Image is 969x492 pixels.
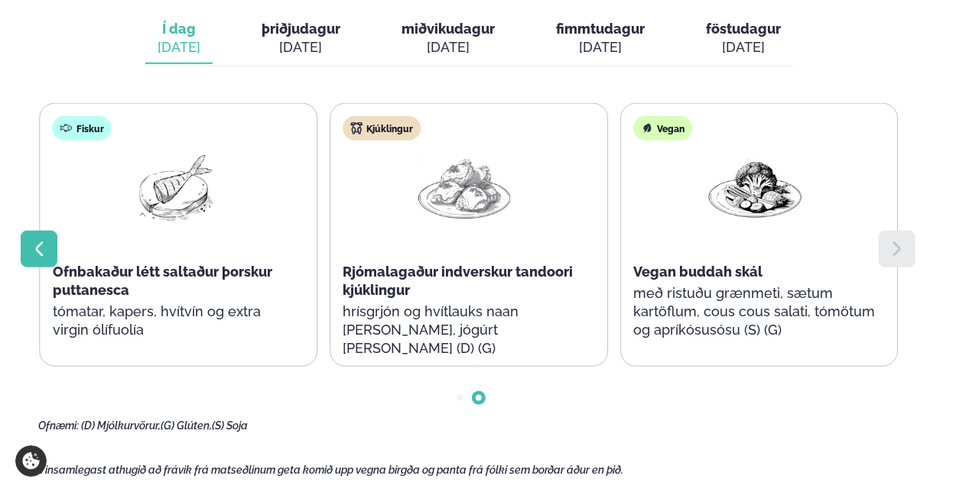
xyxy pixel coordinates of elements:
div: Fiskur [53,116,112,141]
span: (D) Mjólkurvörur, [81,419,161,432]
span: Ofnbakaður létt saltaður þorskur puttanesca [53,264,272,298]
button: miðvikudagur [DATE] [389,14,507,64]
div: [DATE] [262,38,340,57]
span: (S) Soja [212,419,248,432]
span: Go to slide 2 [476,395,482,401]
img: Vegan.png [706,153,804,224]
span: þriðjudagur [262,21,340,37]
div: Kjúklingur [343,116,421,141]
img: fish.svg [60,122,73,134]
div: [DATE] [556,38,645,57]
img: chicken.svg [350,122,363,134]
div: [DATE] [706,38,781,57]
p: með ristuðu grænmeti, sætum kartöflum, cous cous salati, tómötum og apríkósusósu (S) (G) [633,284,876,339]
p: hrísgrjón og hvítlauks naan [PERSON_NAME], jógúrt [PERSON_NAME] (D) (G) [343,303,586,358]
span: Go to slide 1 [457,395,463,401]
span: Vegan buddah skál [633,264,763,280]
button: fimmtudagur [DATE] [544,14,657,64]
span: Rjómalagaður indverskur tandoori kjúklingur [343,264,573,298]
div: [DATE] [402,38,495,57]
div: [DATE] [158,38,200,57]
span: föstudagur [706,21,781,37]
button: föstudagur [DATE] [694,14,793,64]
span: (G) Glúten, [161,419,212,432]
img: Chicken-thighs.png [415,153,513,224]
a: Cookie settings [15,445,47,477]
button: þriðjudagur [DATE] [249,14,353,64]
button: Í dag [DATE] [145,14,213,64]
div: Vegan [633,116,692,141]
p: tómatar, kapers, hvítvín og extra virgin ólífuolía [53,303,296,339]
span: Ofnæmi: [38,419,79,432]
img: Vegan.svg [641,122,653,134]
span: Vinsamlegast athugið að frávik frá matseðlinum geta komið upp vegna birgða og panta frá fólki sem... [38,464,624,476]
img: Fish.png [125,153,223,224]
span: Í dag [158,20,200,38]
span: miðvikudagur [402,21,495,37]
span: fimmtudagur [556,21,645,37]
